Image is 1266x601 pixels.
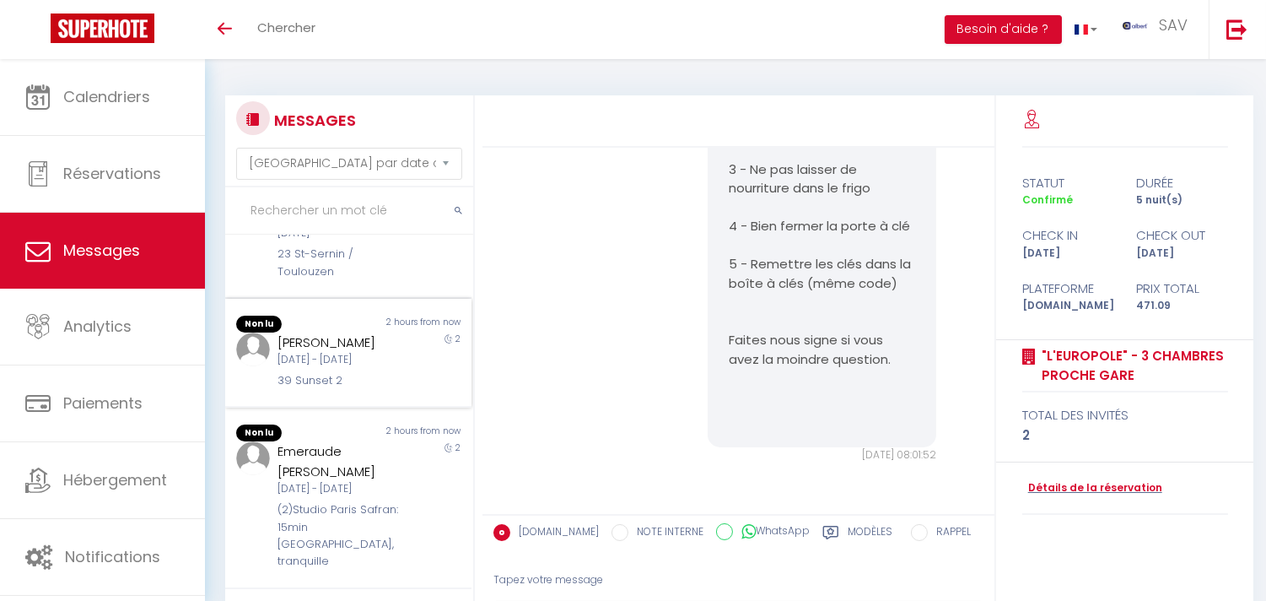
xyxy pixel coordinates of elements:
div: [DOMAIN_NAME] [1011,298,1125,314]
span: Analytics [63,316,132,337]
span: Paiements [63,393,143,414]
div: total des invités [1022,405,1228,425]
input: Rechercher un mot clé [225,187,473,235]
div: 2 hours from now [348,316,471,333]
div: [DATE] [1125,246,1239,262]
span: 2 [455,333,461,345]
div: Tapez votre message [493,560,983,601]
div: Emeraude [PERSON_NAME] [277,441,399,481]
h3: MESSAGES [270,101,356,139]
span: Chercher [257,19,315,36]
div: check in [1011,225,1125,246]
span: Confirmé [1022,192,1073,207]
a: Détails de la réservation [1022,480,1162,496]
div: Prix total [1125,279,1239,299]
div: 2 [1022,425,1228,446]
button: Besoin d'aide ? [945,15,1062,44]
span: Hébergement [63,469,167,490]
img: ... [1123,22,1148,30]
div: 23 St-Sernin / Toulouzen [277,246,399,280]
div: [PERSON_NAME] [277,333,399,353]
span: 2 [455,441,461,454]
label: [DOMAIN_NAME] [510,524,599,543]
label: WhatsApp [733,523,810,542]
img: Super Booking [51,14,154,43]
label: RAPPEL [928,524,971,543]
div: check out [1125,225,1239,246]
div: 471.09 [1125,298,1239,314]
div: Plateforme [1011,279,1125,299]
label: NOTE INTERNE [628,524,703,543]
div: [DATE] - [DATE] [277,352,399,368]
div: [DATE] [1011,246,1125,262]
div: [DATE] 08:01:52 [708,447,936,463]
span: Non lu [236,316,282,333]
div: [DATE] - [DATE] [277,481,399,497]
span: Non lu [236,425,282,441]
div: 39 Sunset 2 [277,372,399,389]
div: durée [1125,173,1239,193]
div: 5 nuit(s) [1125,192,1239,208]
span: Calendriers [63,86,150,107]
div: 2 hours from now [348,425,471,441]
span: Réservations [63,163,161,184]
label: Modèles [848,524,892,545]
div: (2)Studio Paris Safran: 15min [GEOGRAPHIC_DATA], tranquille [277,501,399,571]
img: ... [236,333,270,366]
div: statut [1011,173,1125,193]
span: Notifications [65,546,160,567]
span: SAV [1159,14,1188,35]
p: Faites nous signe si vous avez la moindre question. [729,331,915,369]
img: ... [236,441,270,475]
img: logout [1226,19,1247,40]
a: "L'Europole" - 3 chambres proche gare [1036,346,1228,386]
span: Messages [63,240,140,261]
